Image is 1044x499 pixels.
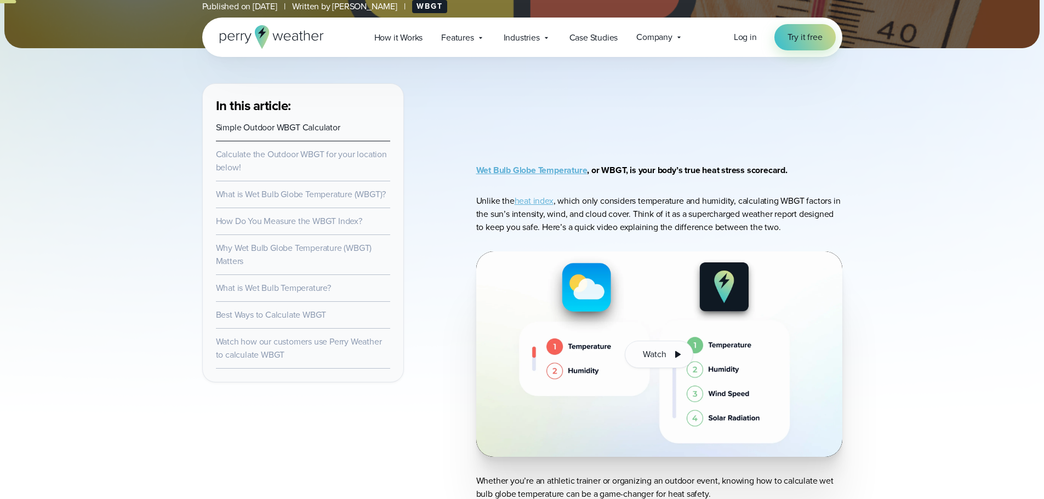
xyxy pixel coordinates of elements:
span: Try it free [788,31,823,44]
a: Wet Bulb Globe Temperature [476,164,587,176]
span: Log in [734,31,757,43]
a: Watch how our customers use Perry Weather to calculate WBGT [216,335,382,361]
span: Watch [643,348,666,361]
a: Log in [734,31,757,44]
a: Best Ways to Calculate WBGT [216,308,327,321]
strong: , or WBGT, is your body’s true heat stress scorecard. [476,164,788,176]
iframe: WBGT Explained: Listen as we break down all you need to know about WBGT Video [508,83,810,129]
a: heat index [515,194,554,207]
h3: In this article: [216,97,390,114]
a: What is Wet Bulb Globe Temperature (WBGT)? [216,188,386,200]
span: Industries [504,31,540,44]
a: Simple Outdoor WBGT Calculator [216,121,340,134]
a: How Do You Measure the WBGT Index? [216,215,362,227]
span: Features [441,31,473,44]
a: Try it free [774,24,836,50]
button: Watch [625,341,693,368]
a: How it Works [365,26,432,49]
p: Unlike the , which only considers temperature and humidity, calculating WBGT factors in the sun’s... [476,194,842,234]
a: Why Wet Bulb Globe Temperature (WBGT) Matters [216,242,372,267]
span: Case Studies [569,31,618,44]
a: Calculate the Outdoor WBGT for your location below! [216,148,387,174]
a: Case Studies [560,26,627,49]
span: Company [636,31,672,44]
span: How it Works [374,31,423,44]
a: What is Wet Bulb Temperature? [216,282,331,294]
